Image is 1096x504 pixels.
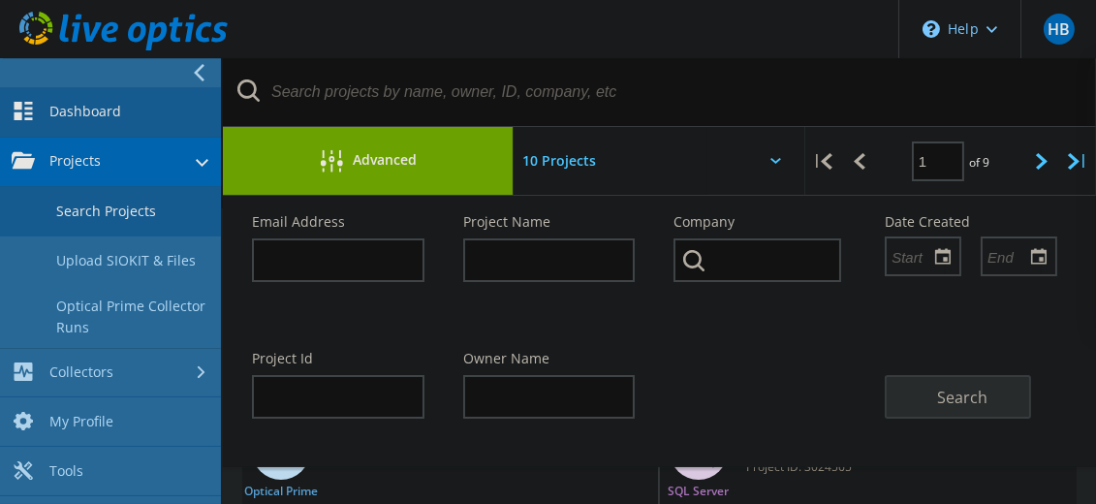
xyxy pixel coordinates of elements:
span: Advanced [353,153,417,167]
label: Project Id [252,352,424,365]
label: Email Address [252,215,424,229]
a: Live Optics Dashboard [19,41,228,54]
span: Project ID: 3024565 [747,461,1068,473]
div: | [805,127,842,196]
input: Start [887,237,946,274]
span: Search [937,387,987,408]
svg: \n [923,20,940,38]
button: Search [885,375,1031,419]
input: End [983,237,1042,274]
span: HB [1048,21,1070,37]
div: | [1059,127,1096,196]
label: Company [673,215,846,229]
label: Date Created [885,215,1057,229]
span: of 9 [969,154,989,171]
label: Owner Name [463,352,636,365]
label: Project Name [463,215,636,229]
span: SQL Server [668,486,729,497]
span: Optical Prime [244,486,318,497]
